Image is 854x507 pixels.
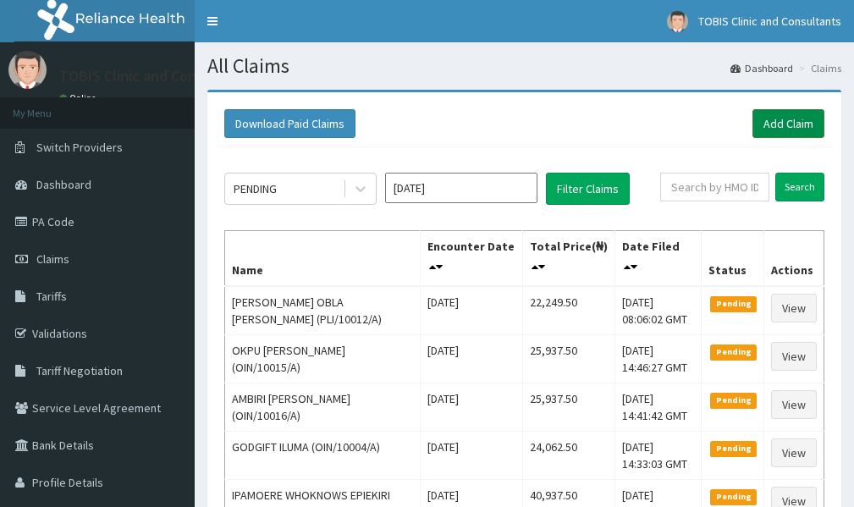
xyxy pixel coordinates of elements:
[522,335,614,383] td: 25,937.50
[698,14,841,29] span: TOBIS Clinic and Consultants
[36,363,123,378] span: Tariff Negotiation
[225,231,421,287] th: Name
[771,342,817,371] a: View
[522,286,614,335] td: 22,249.50
[614,432,702,480] td: [DATE] 14:33:03 GMT
[59,92,100,104] a: Online
[8,51,47,89] img: User Image
[421,383,522,432] td: [DATE]
[614,383,702,432] td: [DATE] 14:41:42 GMT
[522,383,614,432] td: 25,937.50
[614,231,702,287] th: Date Filed
[421,335,522,383] td: [DATE]
[771,438,817,467] a: View
[225,286,421,335] td: [PERSON_NAME] OBLA [PERSON_NAME] (PLI/10012/A)
[710,489,757,504] span: Pending
[59,69,251,84] p: TOBIS Clinic and Consultants
[421,286,522,335] td: [DATE]
[771,294,817,322] a: View
[522,231,614,287] th: Total Price(₦)
[614,335,702,383] td: [DATE] 14:46:27 GMT
[660,173,769,201] input: Search by HMO ID
[702,231,764,287] th: Status
[546,173,630,205] button: Filter Claims
[710,441,757,456] span: Pending
[224,109,355,138] button: Download Paid Claims
[710,344,757,360] span: Pending
[385,173,537,203] input: Select Month and Year
[36,177,91,192] span: Dashboard
[775,173,824,201] input: Search
[710,296,757,311] span: Pending
[225,335,421,383] td: OKPU [PERSON_NAME] (OIN/10015/A)
[225,432,421,480] td: GODGIFT ILUMA (OIN/10004/A)
[614,286,702,335] td: [DATE] 08:06:02 GMT
[710,393,757,408] span: Pending
[795,61,841,75] li: Claims
[522,432,614,480] td: 24,062.50
[771,390,817,419] a: View
[207,55,841,77] h1: All Claims
[225,383,421,432] td: AMBIRI [PERSON_NAME] (OIN/10016/A)
[667,11,688,32] img: User Image
[36,140,123,155] span: Switch Providers
[421,231,522,287] th: Encounter Date
[421,432,522,480] td: [DATE]
[763,231,824,287] th: Actions
[36,289,67,304] span: Tariffs
[752,109,824,138] a: Add Claim
[730,61,793,75] a: Dashboard
[36,251,69,267] span: Claims
[234,180,277,197] div: PENDING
